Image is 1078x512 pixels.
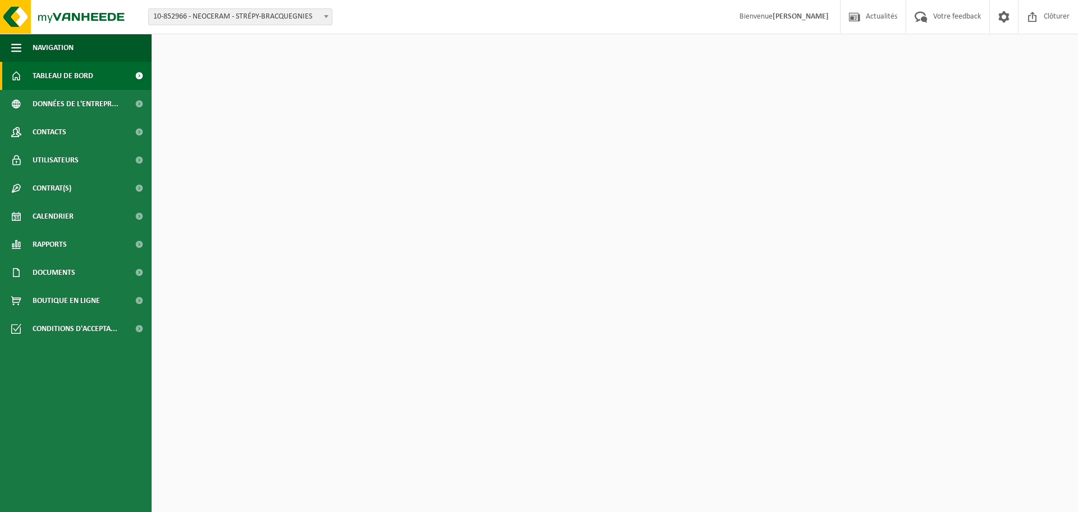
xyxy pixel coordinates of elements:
strong: [PERSON_NAME] [773,12,829,21]
span: Boutique en ligne [33,287,100,315]
span: Navigation [33,34,74,62]
span: Utilisateurs [33,146,79,174]
span: Rapports [33,230,67,259]
span: 10-852966 - NEOCERAM - STRÉPY-BRACQUEGNIES [149,9,332,25]
span: Documents [33,259,75,287]
span: Contrat(s) [33,174,71,202]
span: Données de l'entrepr... [33,90,118,118]
span: Tableau de bord [33,62,93,90]
span: Calendrier [33,202,74,230]
span: Contacts [33,118,66,146]
span: 10-852966 - NEOCERAM - STRÉPY-BRACQUEGNIES [148,8,332,25]
span: Conditions d'accepta... [33,315,117,343]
